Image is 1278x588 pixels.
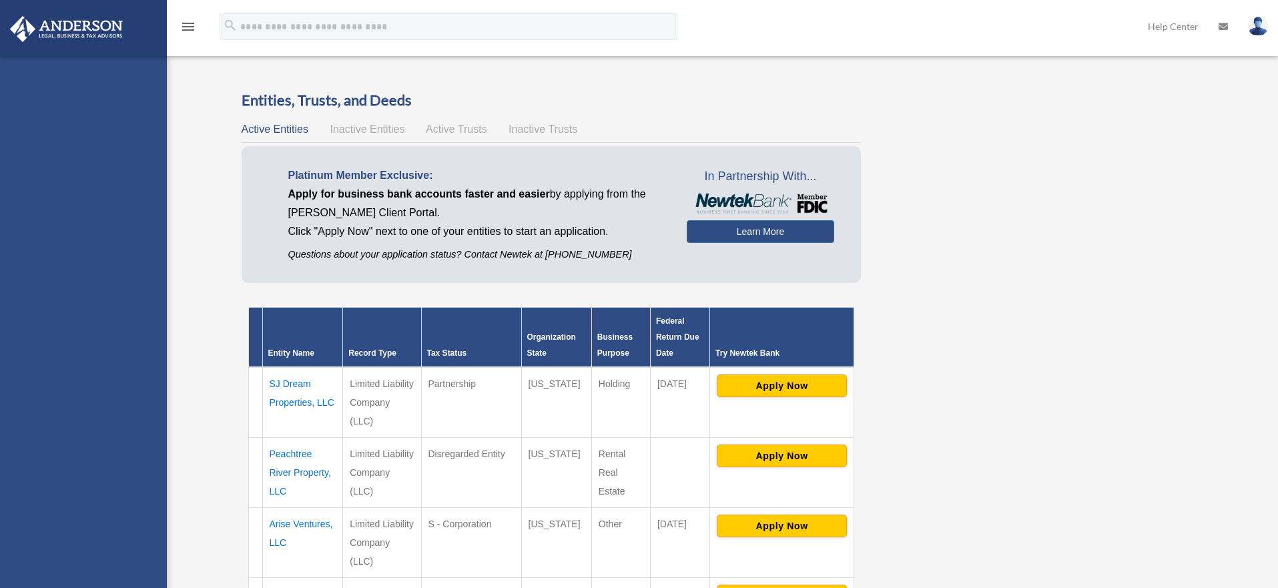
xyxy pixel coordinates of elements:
[262,508,343,578] td: Arise Ventures, LLC
[521,367,591,438] td: [US_STATE]
[591,438,650,508] td: Rental Real Estate
[717,445,847,467] button: Apply Now
[591,367,650,438] td: Holding
[421,367,521,438] td: Partnership
[426,123,487,135] span: Active Trusts
[343,438,421,508] td: Limited Liability Company (LLC)
[509,123,577,135] span: Inactive Trusts
[180,19,196,35] i: menu
[521,308,591,368] th: Organization State
[421,308,521,368] th: Tax Status
[650,308,709,368] th: Federal Return Due Date
[330,123,404,135] span: Inactive Entities
[242,123,308,135] span: Active Entities
[693,194,828,214] img: NewtekBankLogoSM.png
[521,508,591,578] td: [US_STATE]
[421,438,521,508] td: Disregarded Entity
[1248,17,1268,36] img: User Pic
[687,220,834,243] a: Learn More
[591,308,650,368] th: Business Purpose
[717,374,847,397] button: Apply Now
[288,246,667,263] p: Questions about your application status? Contact Newtek at [PHONE_NUMBER]
[343,308,421,368] th: Record Type
[650,367,709,438] td: [DATE]
[288,185,667,222] p: by applying from the [PERSON_NAME] Client Portal.
[343,508,421,578] td: Limited Liability Company (LLC)
[262,367,343,438] td: SJ Dream Properties, LLC
[242,90,862,111] h3: Entities, Trusts, and Deeds
[223,18,238,33] i: search
[521,438,591,508] td: [US_STATE]
[343,367,421,438] td: Limited Liability Company (LLC)
[717,515,847,537] button: Apply Now
[262,308,343,368] th: Entity Name
[180,23,196,35] a: menu
[715,345,848,361] div: Try Newtek Bank
[421,508,521,578] td: S - Corporation
[288,188,550,200] span: Apply for business bank accounts faster and easier
[288,166,667,185] p: Platinum Member Exclusive:
[687,166,834,188] span: In Partnership With...
[288,222,667,241] p: Click "Apply Now" next to one of your entities to start an application.
[650,508,709,578] td: [DATE]
[6,16,127,42] img: Anderson Advisors Platinum Portal
[262,438,343,508] td: Peachtree River Property, LLC
[591,508,650,578] td: Other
